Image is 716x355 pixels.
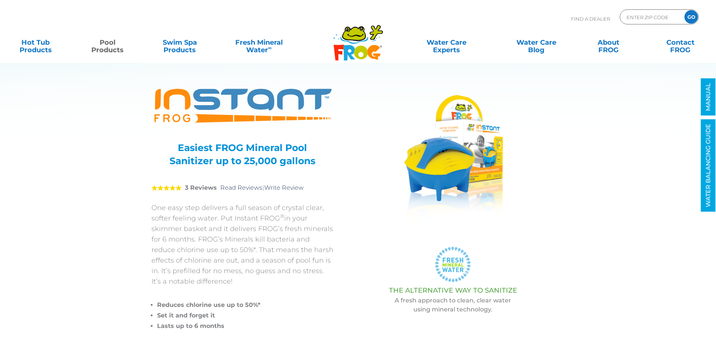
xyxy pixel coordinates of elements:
li: Lasts up to 6 months [157,321,334,331]
img: A product photo of the "FROG INSTANT" pool sanitizer with its packaging. The blue and yellow devi... [382,85,523,235]
a: AboutFROG [580,35,636,50]
img: Frog Products Logo [329,15,387,61]
a: Fresh MineralWater∞ [224,35,294,50]
a: Swim SpaProducts [152,35,208,50]
p: Find A Dealer [571,9,610,28]
a: Write Review [264,184,304,191]
div: | [151,173,334,202]
li: Reduces chlorine use up to 50%* [157,300,334,310]
a: Read Reviews [220,184,262,191]
a: PoolProducts [80,35,136,50]
a: ContactFROG [652,35,708,50]
h3: THE ALTERNATIVE WAY TO SANITIZE [353,287,554,294]
a: Hot TubProducts [8,35,64,50]
input: GO [684,10,698,24]
a: MANUAL [701,79,716,116]
h3: Easiest FROG Mineral Pool Sanitizer up to 25,000 gallons [161,141,324,168]
sup: ® [280,213,284,219]
strong: 3 Reviews [185,184,217,191]
a: WATER BALANCING GUIDE [701,119,716,212]
span: 5 [151,185,182,191]
a: Water CareExperts [401,35,492,50]
a: Water CareBlog [508,35,564,50]
img: Product Logo [151,85,334,128]
sup: ∞ [268,45,272,51]
p: One easy step delivers a full season of crystal clear, softer feeling water. Put Instant FROG in ... [151,202,334,287]
li: Set it and forget it [157,310,334,321]
p: A fresh approach to clean, clear water using mineral technology. [353,296,554,314]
